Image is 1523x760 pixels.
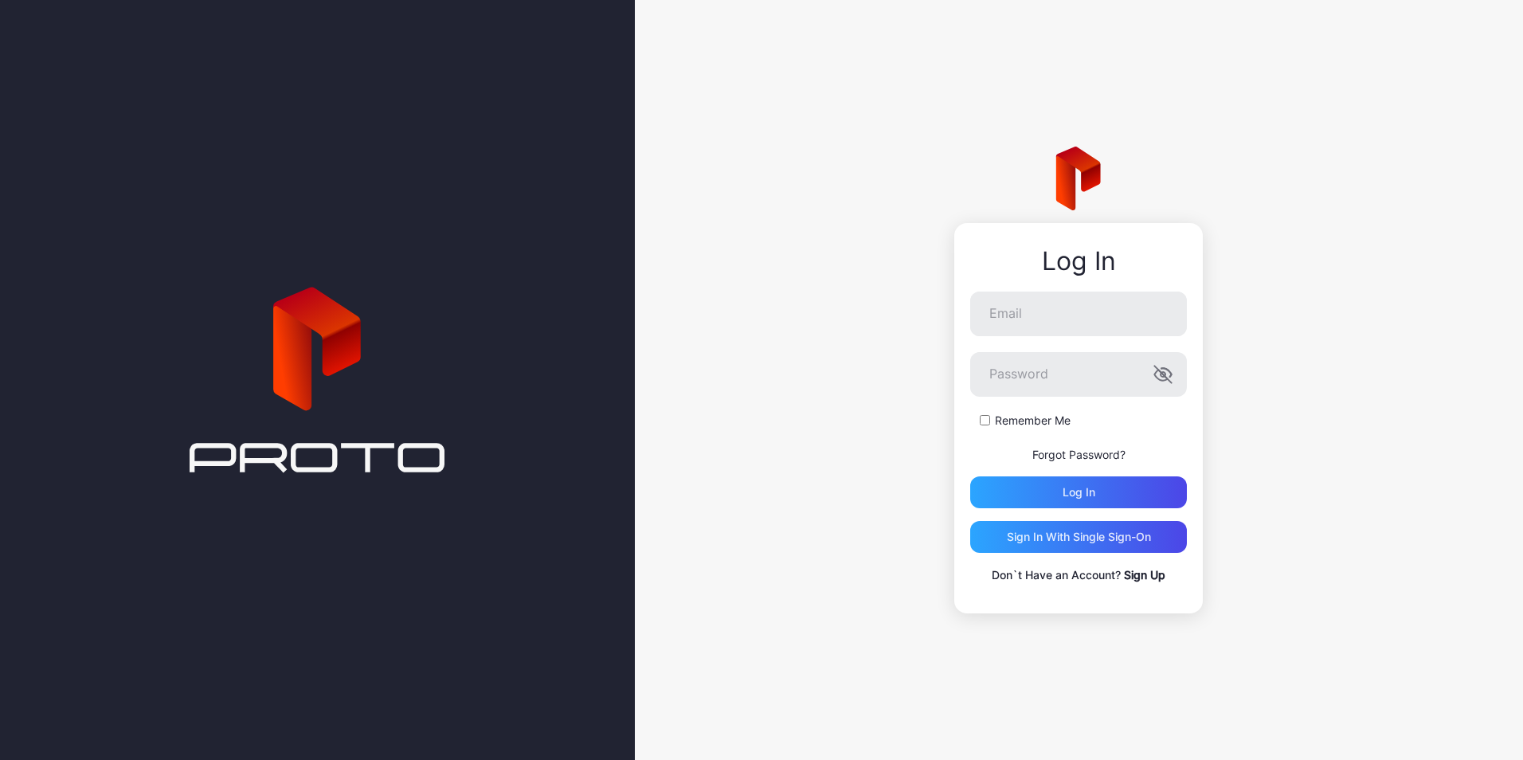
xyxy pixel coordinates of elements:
[1063,486,1095,499] div: Log in
[970,352,1187,397] input: Password
[970,566,1187,585] p: Don`t Have an Account?
[1124,568,1165,582] a: Sign Up
[970,247,1187,276] div: Log In
[970,292,1187,336] input: Email
[1032,448,1126,461] a: Forgot Password?
[1007,531,1151,543] div: Sign in With Single Sign-On
[1153,365,1173,384] button: Password
[995,413,1071,429] label: Remember Me
[970,476,1187,508] button: Log in
[970,521,1187,553] button: Sign in With Single Sign-On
